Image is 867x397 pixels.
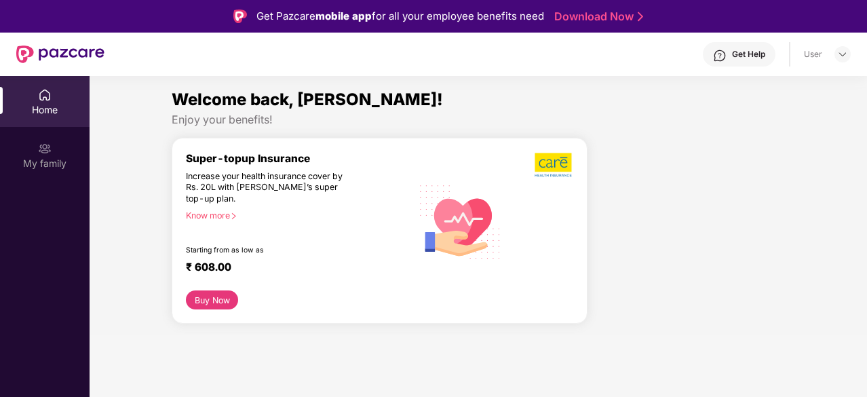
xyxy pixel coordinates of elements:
[554,10,639,24] a: Download Now
[172,113,785,127] div: Enjoy your benefits!
[732,49,765,60] div: Get Help
[38,142,52,155] img: svg+xml;base64,PHN2ZyB3aWR0aD0iMjAiIGhlaWdodD0iMjAiIHZpZXdCb3g9IjAgMCAyMCAyMCIgZmlsbD0ibm9uZSIgeG...
[172,90,443,109] span: Welcome back, [PERSON_NAME]!
[38,88,52,102] img: svg+xml;base64,PHN2ZyBpZD0iSG9tZSIgeG1sbnM9Imh0dHA6Ly93d3cudzMub3JnLzIwMDAvc3ZnIiB3aWR0aD0iMjAiIG...
[230,212,237,220] span: right
[186,261,398,277] div: ₹ 608.00
[412,172,509,270] img: svg+xml;base64,PHN2ZyB4bWxucz0iaHR0cDovL3d3dy53My5vcmcvMjAwMC9zdmciIHhtbG5zOnhsaW5rPSJodHRwOi8vd3...
[186,152,412,165] div: Super-topup Insurance
[186,171,353,205] div: Increase your health insurance cover by Rs. 20L with [PERSON_NAME]’s super top-up plan.
[186,246,354,255] div: Starting from as low as
[315,10,372,22] strong: mobile app
[233,10,247,23] img: Logo
[186,210,404,220] div: Know more
[256,8,544,24] div: Get Pazcare for all your employee benefits need
[837,49,848,60] img: svg+xml;base64,PHN2ZyBpZD0iRHJvcGRvd24tMzJ4MzIiIHhtbG5zPSJodHRwOi8vd3d3LnczLm9yZy8yMDAwL3N2ZyIgd2...
[16,45,104,63] img: New Pazcare Logo
[186,290,238,309] button: Buy Now
[535,152,573,178] img: b5dec4f62d2307b9de63beb79f102df3.png
[638,10,643,24] img: Stroke
[713,49,727,62] img: svg+xml;base64,PHN2ZyBpZD0iSGVscC0zMngzMiIgeG1sbnM9Imh0dHA6Ly93d3cudzMub3JnLzIwMDAvc3ZnIiB3aWR0aD...
[804,49,822,60] div: User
